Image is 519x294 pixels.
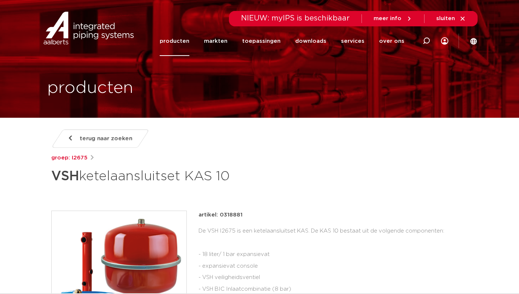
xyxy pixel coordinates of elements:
[51,129,149,148] a: terug naar zoeken
[160,26,189,56] a: producten
[374,15,412,22] a: meer info
[80,133,132,144] span: terug naar zoeken
[199,211,242,219] p: artikel: 0318881
[341,26,364,56] a: services
[436,16,455,21] span: sluiten
[47,76,133,100] h1: producten
[441,26,448,56] div: my IPS
[241,15,350,22] span: NIEUW: myIPS is beschikbaar
[160,26,404,56] nav: Menu
[51,165,326,187] h1: ketelaansluitset KAS 10
[51,154,88,162] a: groep: I2675
[204,26,227,56] a: markten
[295,26,326,56] a: downloads
[374,16,401,21] span: meer info
[379,26,404,56] a: over ons
[436,15,466,22] a: sluiten
[51,170,79,183] strong: VSH
[242,26,281,56] a: toepassingen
